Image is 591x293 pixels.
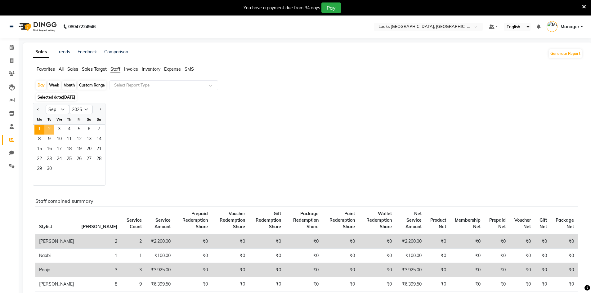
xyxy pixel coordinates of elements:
[78,277,121,291] td: 8
[64,125,74,135] div: Thursday, September 4, 2025
[84,154,94,164] div: Saturday, September 27, 2025
[425,249,450,263] td: ₹0
[425,263,450,277] td: ₹0
[44,144,54,154] div: Tuesday, September 16, 2025
[509,263,535,277] td: ₹0
[74,114,84,124] div: Fr
[78,263,121,277] td: 3
[59,66,64,72] span: All
[164,66,181,72] span: Expense
[44,114,54,124] div: Tu
[84,154,94,164] span: 27
[249,234,285,249] td: ₹0
[484,277,509,291] td: ₹0
[540,217,547,229] span: Gift Net
[35,234,78,249] td: [PERSON_NAME]
[121,249,146,263] td: 1
[44,135,54,144] div: Tuesday, September 9, 2025
[98,104,103,114] button: Next month
[37,66,55,72] span: Favorites
[78,81,106,90] div: Custom Range
[84,135,94,144] div: Saturday, September 13, 2025
[547,21,557,32] img: Manager
[321,2,341,13] button: Pay
[34,125,44,135] span: 1
[146,277,174,291] td: ₹6,399.50
[110,66,120,72] span: Staff
[94,125,104,135] div: Sunday, September 7, 2025
[34,135,44,144] div: Monday, September 8, 2025
[561,24,579,30] span: Manager
[34,135,44,144] span: 8
[396,249,426,263] td: ₹100.00
[44,135,54,144] span: 9
[54,125,64,135] span: 3
[33,47,49,58] a: Sales
[551,277,578,291] td: ₹0
[54,144,64,154] span: 17
[185,66,194,72] span: SMS
[67,66,78,72] span: Sales
[34,144,44,154] div: Monday, September 15, 2025
[182,211,208,229] span: Prepaid Redemption Share
[84,125,94,135] span: 6
[54,154,64,164] span: 24
[34,164,44,174] span: 29
[121,277,146,291] td: 9
[450,263,484,277] td: ₹0
[64,154,74,164] div: Thursday, September 25, 2025
[34,164,44,174] div: Monday, September 29, 2025
[396,263,426,277] td: ₹3,925.00
[396,234,426,249] td: ₹2,200.00
[551,263,578,277] td: ₹0
[322,234,359,249] td: ₹0
[78,249,121,263] td: 1
[64,144,74,154] div: Thursday, September 18, 2025
[74,144,84,154] span: 19
[54,154,64,164] div: Wednesday, September 24, 2025
[551,234,578,249] td: ₹0
[146,234,174,249] td: ₹2,200.00
[212,263,249,277] td: ₹0
[285,277,322,291] td: ₹0
[174,249,212,263] td: ₹0
[74,135,84,144] span: 12
[366,211,392,229] span: Wallet Redemption Share
[124,66,138,72] span: Invoice
[54,135,64,144] div: Wednesday, September 10, 2025
[69,105,93,114] select: Select year
[57,49,70,55] a: Trends
[84,144,94,154] span: 20
[94,144,104,154] div: Sunday, September 21, 2025
[44,154,54,164] span: 23
[36,93,77,101] span: Selected date:
[36,104,41,114] button: Previous month
[44,154,54,164] div: Tuesday, September 23, 2025
[84,125,94,135] div: Saturday, September 6, 2025
[249,277,285,291] td: ₹0
[74,135,84,144] div: Friday, September 12, 2025
[74,125,84,135] div: Friday, September 5, 2025
[450,234,484,249] td: ₹0
[34,114,44,124] div: Mo
[489,217,506,229] span: Prepaid Net
[146,263,174,277] td: ₹3,925.00
[359,277,396,291] td: ₹0
[35,249,78,263] td: Naobi
[212,249,249,263] td: ₹0
[104,49,128,55] a: Comparison
[35,277,78,291] td: [PERSON_NAME]
[121,263,146,277] td: 3
[556,217,574,229] span: Package Net
[74,154,84,164] span: 26
[44,125,54,135] div: Tuesday, September 2, 2025
[359,234,396,249] td: ₹0
[34,144,44,154] span: 15
[509,277,535,291] td: ₹0
[34,154,44,164] span: 22
[535,249,551,263] td: ₹0
[484,234,509,249] td: ₹0
[405,211,422,229] span: Net Service Amount
[94,154,104,164] div: Sunday, September 28, 2025
[535,277,551,291] td: ₹0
